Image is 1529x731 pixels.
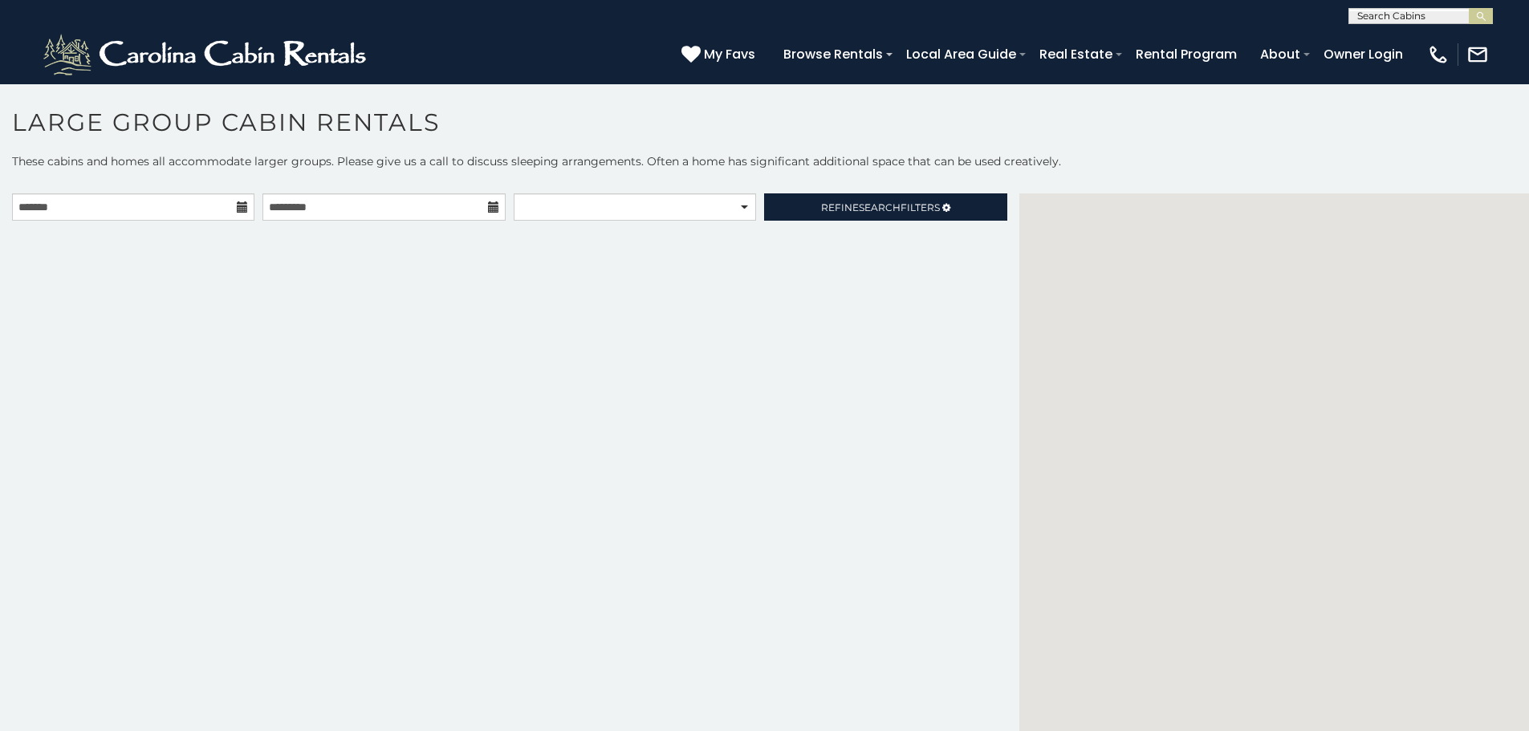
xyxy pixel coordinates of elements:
[775,40,891,68] a: Browse Rentals
[1031,40,1120,68] a: Real Estate
[704,44,755,64] span: My Favs
[898,40,1024,68] a: Local Area Guide
[859,201,901,213] span: Search
[40,30,373,79] img: White-1-2.png
[681,44,759,65] a: My Favs
[1466,43,1489,66] img: mail-regular-white.png
[1427,43,1450,66] img: phone-regular-white.png
[821,201,940,213] span: Refine Filters
[1316,40,1411,68] a: Owner Login
[1252,40,1308,68] a: About
[1128,40,1245,68] a: Rental Program
[764,193,1006,221] a: RefineSearchFilters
